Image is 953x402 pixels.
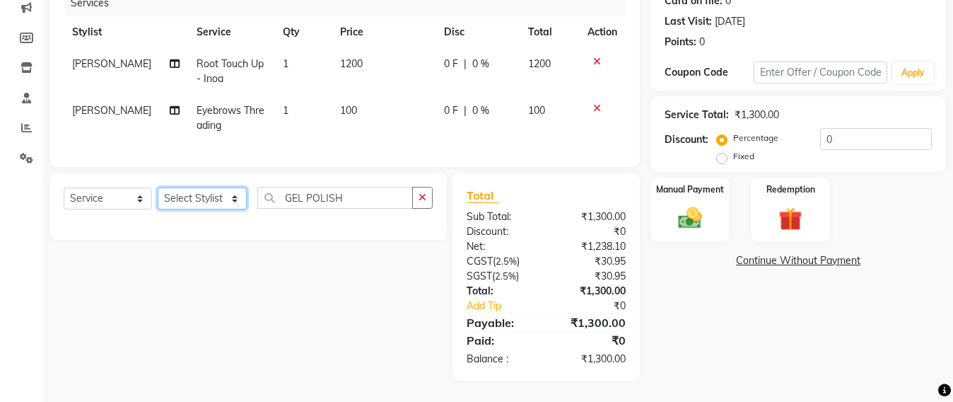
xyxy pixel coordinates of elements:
[733,150,754,163] label: Fixed
[771,205,809,234] img: _gift.svg
[715,14,745,29] div: [DATE]
[283,104,288,117] span: 1
[456,254,546,269] div: ( )
[456,314,546,331] div: Payable:
[546,224,637,239] div: ₹0
[283,57,288,70] span: 1
[456,299,561,314] a: Add Tip
[197,104,264,132] span: Eyebrows Threading
[464,103,467,118] span: |
[467,188,499,203] span: Total
[188,16,274,48] th: Service
[340,104,357,117] span: 100
[766,183,815,196] label: Redemption
[735,108,779,122] div: ₹1,300.00
[456,224,546,239] div: Discount:
[546,352,637,367] div: ₹1,300.00
[665,108,729,122] div: Service Total:
[72,104,151,117] span: [PERSON_NAME]
[699,35,705,50] div: 0
[464,57,467,71] span: |
[435,16,519,48] th: Disc
[467,270,492,282] span: SGST
[456,239,546,254] div: Net:
[656,183,724,196] label: Manual Payment
[274,16,332,48] th: Qty
[520,16,580,48] th: Total
[456,332,546,349] div: Paid:
[197,57,264,85] span: Root Touch Up - Inoa
[546,314,637,331] div: ₹1,300.00
[665,35,696,50] div: Points:
[754,62,887,84] input: Enter Offer / Coupon Code
[257,187,413,209] input: Search or Scan
[332,16,435,48] th: Price
[671,205,709,231] img: _cash.svg
[444,103,458,118] span: 0 F
[653,253,943,268] a: Continue Without Payment
[546,284,637,299] div: ₹1,300.00
[528,104,545,117] span: 100
[665,65,754,80] div: Coupon Code
[340,57,363,70] span: 1200
[496,255,517,267] span: 2.5%
[72,57,151,70] span: [PERSON_NAME]
[495,270,516,282] span: 2.5%
[444,57,458,71] span: 0 F
[472,103,489,118] span: 0 %
[546,254,637,269] div: ₹30.95
[528,57,551,70] span: 1200
[456,284,546,299] div: Total:
[546,269,637,284] div: ₹30.95
[665,132,708,147] div: Discount:
[733,132,778,144] label: Percentage
[456,209,546,224] div: Sub Total:
[893,62,933,84] button: Apply
[64,16,188,48] th: Stylist
[472,57,489,71] span: 0 %
[561,299,636,314] div: ₹0
[456,352,546,367] div: Balance :
[546,209,637,224] div: ₹1,300.00
[456,269,546,284] div: ( )
[546,239,637,254] div: ₹1,238.10
[467,255,493,268] span: CGST
[579,16,626,48] th: Action
[546,332,637,349] div: ₹0
[665,14,712,29] div: Last Visit:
